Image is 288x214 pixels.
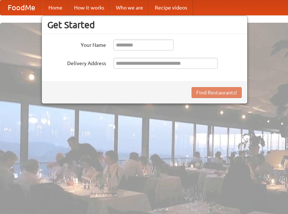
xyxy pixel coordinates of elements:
[110,0,149,15] a: Who we are
[47,40,106,49] label: Your Name
[43,0,68,15] a: Home
[192,87,242,98] button: Find Restaurants!
[149,0,193,15] a: Recipe videos
[47,19,242,30] h3: Get Started
[68,0,110,15] a: How it works
[47,58,106,67] label: Delivery Address
[0,0,43,15] a: FoodMe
